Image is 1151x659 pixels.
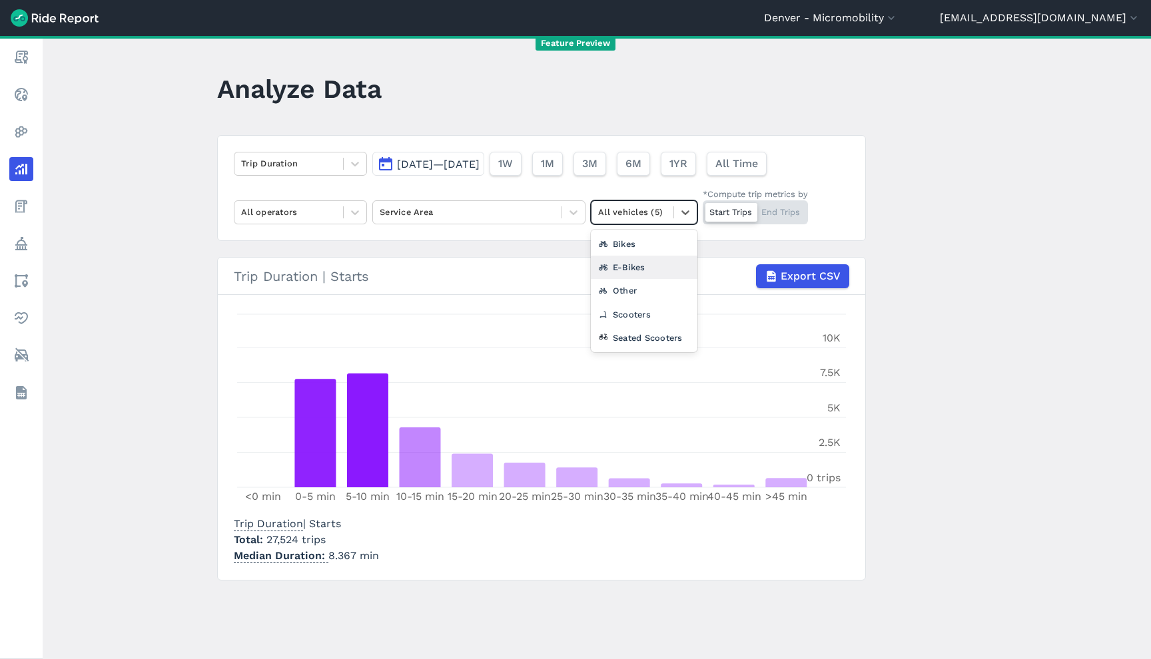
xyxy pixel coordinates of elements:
tspan: 7.5K [820,366,841,379]
button: All Time [707,152,767,176]
tspan: 0 trips [807,471,841,484]
span: 1W [498,156,513,172]
span: Total [234,533,266,546]
a: Health [9,306,33,330]
div: Trip Duration | Starts [234,264,849,288]
span: 3M [582,156,597,172]
div: Scooters [591,303,697,326]
a: Areas [9,269,33,293]
span: [DATE]—[DATE] [397,158,480,170]
button: 1YR [661,152,696,176]
tspan: 15-20 min [448,490,498,503]
tspan: 20-25 min [499,490,551,503]
tspan: 40-45 min [707,490,761,503]
div: Bikes [591,232,697,256]
span: 1M [541,156,554,172]
a: Policy [9,232,33,256]
a: Datasets [9,381,33,405]
tspan: 10-15 min [396,490,444,503]
tspan: >45 min [765,490,807,503]
button: [DATE]—[DATE] [372,152,484,176]
a: Analyze [9,157,33,181]
span: All Time [715,156,758,172]
span: Export CSV [781,268,841,284]
tspan: 2.5K [819,436,841,449]
div: Seated Scooters [591,326,697,349]
span: 1YR [669,156,687,172]
button: 1W [490,152,522,176]
p: 8.367 min [234,548,379,564]
tspan: 10K [823,331,841,344]
tspan: <0 min [245,490,281,503]
a: Report [9,45,33,69]
span: Feature Preview [536,37,615,51]
button: [EMAIL_ADDRESS][DOMAIN_NAME] [940,10,1140,26]
span: 27,524 trips [266,533,326,546]
tspan: 35-40 min [655,490,709,503]
button: Export CSV [756,264,849,288]
div: E-Bikes [591,256,697,279]
tspan: 25-30 min [551,490,603,503]
div: *Compute trip metrics by [703,188,808,200]
a: Heatmaps [9,120,33,144]
span: | Starts [234,517,341,530]
img: Ride Report [11,9,99,27]
span: 6M [625,156,641,172]
a: Fees [9,194,33,218]
button: Denver - Micromobility [764,10,898,26]
button: 1M [532,152,563,176]
button: 6M [617,152,650,176]
tspan: 30-35 min [603,490,656,503]
tspan: 5-10 min [346,490,390,503]
tspan: 0-5 min [295,490,336,503]
button: 3M [574,152,606,176]
a: ModeShift [9,343,33,367]
span: Trip Duration [234,513,303,531]
div: Other [591,279,697,302]
tspan: 5K [827,401,841,414]
a: Realtime [9,83,33,107]
h1: Analyze Data [217,71,382,107]
span: Median Duration [234,545,328,563]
